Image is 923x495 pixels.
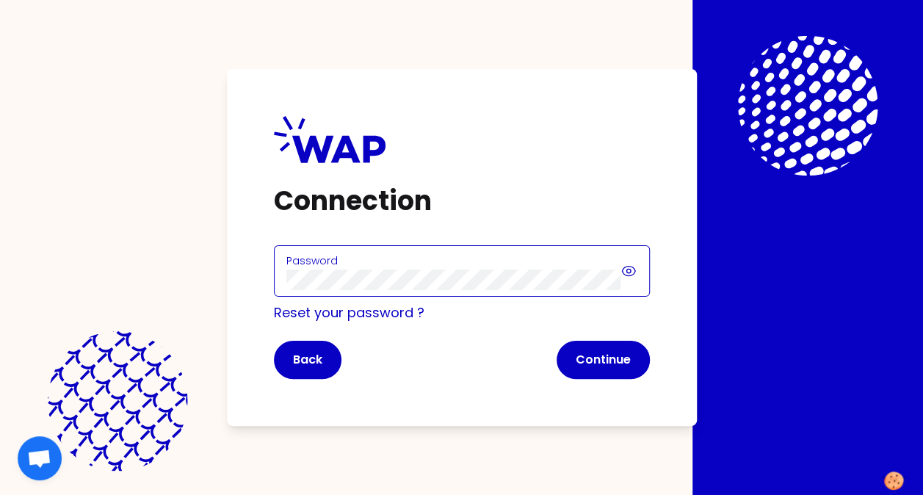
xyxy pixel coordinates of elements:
div: Ouvrir le chat [18,436,62,480]
label: Password [286,253,338,268]
button: Continue [557,341,650,379]
a: Reset your password ? [274,303,424,322]
button: Back [274,341,341,379]
h1: Connection [274,187,650,216]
